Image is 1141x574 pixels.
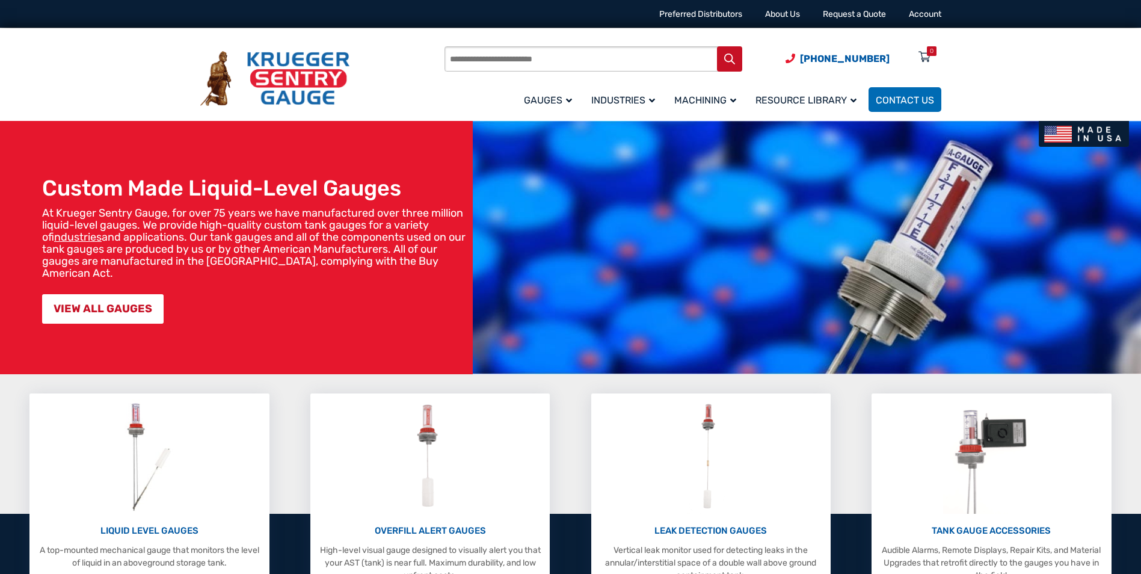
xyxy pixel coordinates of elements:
[54,230,102,244] a: industries
[800,53,890,64] span: [PHONE_NUMBER]
[316,524,544,538] p: OVERFILL ALERT GAUGES
[659,9,742,19] a: Preferred Distributors
[765,9,800,19] a: About Us
[584,85,667,114] a: Industries
[930,46,933,56] div: 0
[517,85,584,114] a: Gauges
[200,51,349,106] img: Krueger Sentry Gauge
[786,51,890,66] a: Phone Number (920) 434-8860
[42,294,164,324] a: VIEW ALL GAUGES
[117,400,181,514] img: Liquid Level Gauges
[404,400,457,514] img: Overfill Alert Gauges
[35,524,263,538] p: LIQUID LEVEL GAUGES
[869,87,941,112] a: Contact Us
[909,9,941,19] a: Account
[748,85,869,114] a: Resource Library
[1039,121,1129,147] img: Made In USA
[667,85,748,114] a: Machining
[674,94,736,106] span: Machining
[878,524,1105,538] p: TANK GAUGE ACCESSORIES
[591,94,655,106] span: Industries
[823,9,886,19] a: Request a Quote
[755,94,857,106] span: Resource Library
[35,544,263,569] p: A top-mounted mechanical gauge that monitors the level of liquid in an aboveground storage tank.
[597,524,825,538] p: LEAK DETECTION GAUGES
[687,400,734,514] img: Leak Detection Gauges
[943,400,1040,514] img: Tank Gauge Accessories
[42,175,467,201] h1: Custom Made Liquid-Level Gauges
[524,94,572,106] span: Gauges
[876,94,934,106] span: Contact Us
[42,207,467,279] p: At Krueger Sentry Gauge, for over 75 years we have manufactured over three million liquid-level g...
